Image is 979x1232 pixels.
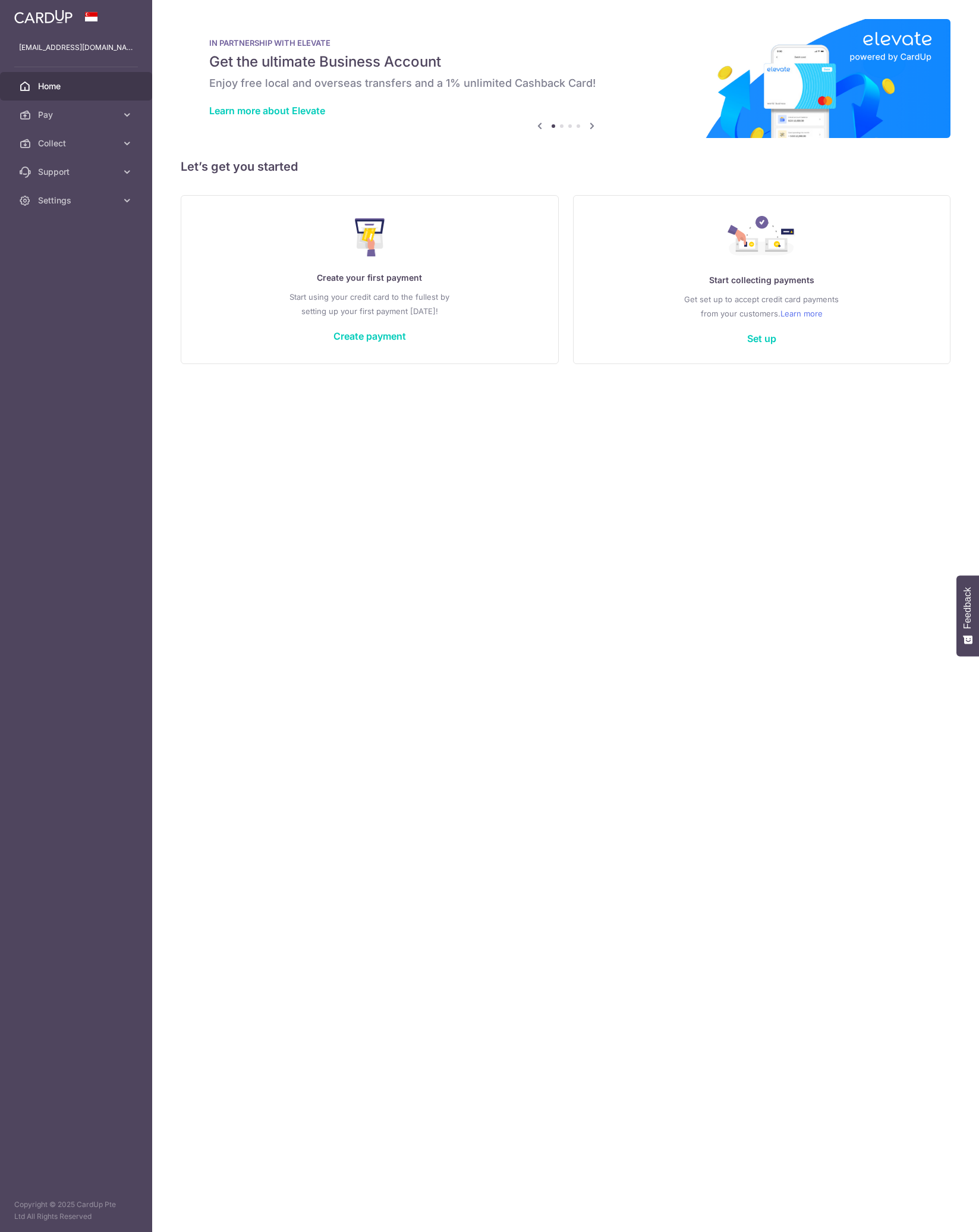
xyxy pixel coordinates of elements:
span: Collect [38,137,117,149]
h6: Enjoy free local and overseas transfers and a 1% unlimited Cashback Card! [209,76,922,90]
button: Feedback - Show survey [956,575,979,656]
h5: Let’s get you started [181,157,950,176]
p: IN PARTNERSHIP WITH ELEVATE [209,38,922,48]
img: Make Payment [355,218,385,256]
a: Set up [747,333,776,344]
h5: Get the ultimate Business Account [209,52,922,71]
img: Collect Payment [728,216,795,259]
a: Learn more about Elevate [209,105,325,117]
p: [EMAIL_ADDRESS][DOMAIN_NAME] [19,42,133,54]
p: Start collecting payments [597,273,927,287]
a: Create payment [333,330,406,342]
span: Pay [38,109,117,121]
img: CardUp [14,10,73,24]
span: Settings [38,195,117,206]
p: Create your first payment [205,271,534,285]
span: Feedback [962,587,973,629]
p: Start using your credit card to the fullest by setting up your first payment [DATE]! [205,290,534,318]
p: Get set up to accept credit card payments from your customers. [597,292,927,321]
span: Support [38,166,117,178]
a: Learn more [780,306,823,321]
img: Renovation banner [181,19,950,138]
span: Home [38,80,117,92]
